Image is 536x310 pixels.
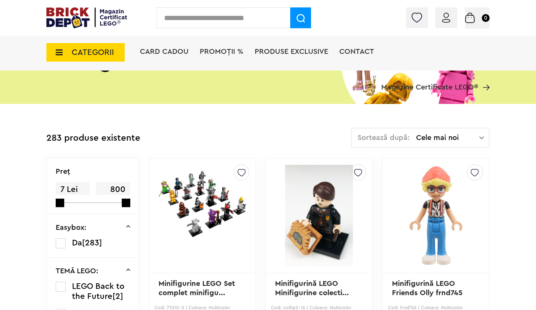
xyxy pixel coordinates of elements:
span: [2] [112,292,123,300]
span: 7 Lei [56,182,89,197]
small: 0 [482,14,490,22]
span: Cele mai noi [416,134,479,141]
p: TEMĂ LEGO: [56,267,98,275]
p: Easybox: [56,224,86,231]
span: [283] [82,239,102,247]
span: Sortează după: [357,134,410,141]
a: Magazine Certificate LEGO® [478,74,490,81]
span: 800 Lei [96,182,130,207]
span: Da [72,239,82,247]
a: Produse exclusive [255,48,328,55]
div: 283 produse existente [46,128,140,149]
img: Minifigurină LEGO Minifigurine colectionabile Neville Longbottom colhp2-16 [275,165,363,267]
a: Minifigurine LEGO Set complet minifigu... [158,280,237,297]
a: Minifigurină LEGO Friends Olly frnd745 [392,280,463,297]
span: LEGO Back to the Future [72,282,124,300]
p: Preţ [56,168,70,175]
span: CATEGORII [72,48,114,56]
img: Minifigurine LEGO Set complet minifigurine colectionabile 71010 (16/set) Seria 14 [158,165,246,244]
a: PROMOȚII % [200,48,244,55]
a: Minifigurină LEGO Minifigurine colecti... [275,280,349,297]
a: Card Cadou [140,48,189,55]
a: Contact [339,48,374,55]
img: Minifigurină LEGO Friends Olly frnd745 [392,165,480,267]
span: Magazine Certificate LEGO® [381,74,478,91]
